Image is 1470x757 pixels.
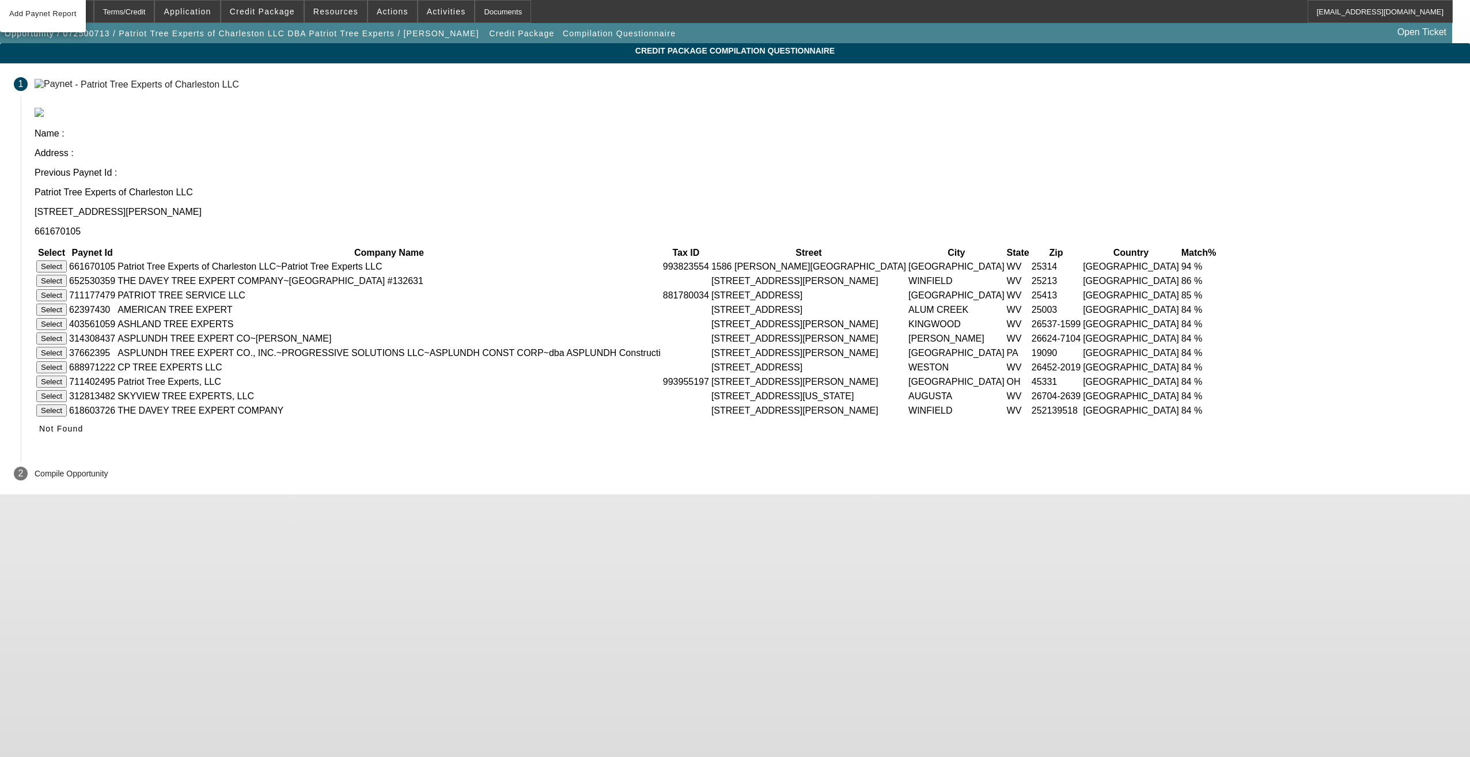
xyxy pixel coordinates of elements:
td: [GEOGRAPHIC_DATA] [1082,389,1180,403]
td: SKYVIEW TREE EXPERTS, LLC [117,389,661,403]
td: ALUM CREEK [908,303,1005,316]
button: Credit Package [486,23,557,44]
th: City [908,247,1005,259]
td: [GEOGRAPHIC_DATA] [1082,404,1180,417]
td: 84 % [1181,317,1217,331]
td: 84 % [1181,346,1217,359]
th: Zip [1031,247,1081,259]
span: Not Found [39,424,84,433]
td: PATRIOT TREE SERVICE LLC [117,289,661,302]
td: 94 % [1181,260,1217,273]
p: [STREET_ADDRESS][PERSON_NAME] [35,207,1456,217]
th: Match% [1181,247,1217,259]
td: 711177479 [69,289,116,302]
p: Compile Opportunity [35,469,108,478]
td: [STREET_ADDRESS][US_STATE] [711,389,907,403]
p: 661670105 [35,226,1456,237]
td: ASHLAND TREE EXPERTS [117,317,661,331]
td: 19090 [1031,346,1081,359]
td: 84 % [1181,361,1217,374]
span: Activities [427,7,466,16]
div: - Patriot Tree Experts of Charleston LLC [75,79,239,89]
td: 26624-7104 [1031,332,1081,345]
span: 1 [18,79,24,89]
td: [STREET_ADDRESS] [711,289,907,302]
td: [STREET_ADDRESS][PERSON_NAME] [711,332,907,345]
td: [PERSON_NAME] [908,332,1005,345]
span: Opportunity / 072500713 / Patriot Tree Experts of Charleston LLC DBA Patriot Tree Experts / [PERS... [5,29,479,38]
td: WINFIELD [908,274,1005,287]
td: 26452-2019 [1031,361,1081,374]
td: 711402495 [69,375,116,388]
td: WV [1006,289,1030,302]
button: Actions [368,1,417,22]
td: WV [1006,260,1030,273]
td: 1586 [PERSON_NAME][GEOGRAPHIC_DATA] [711,260,907,273]
td: 252139518 [1031,404,1081,417]
td: [GEOGRAPHIC_DATA] [1082,332,1180,345]
td: 84 % [1181,389,1217,403]
th: Street [711,247,907,259]
button: Resources [305,1,367,22]
td: 312813482 [69,389,116,403]
p: Patriot Tree Experts of Charleston LLC [35,187,1456,198]
span: Resources [313,7,358,16]
td: 688971222 [69,361,116,374]
td: 84 % [1181,375,1217,388]
td: [GEOGRAPHIC_DATA] [908,260,1005,273]
td: ASPLUNDH TREE EXPERT CO., INC.~PROGRESSIVE SOLUTIONS LLC~ASPLUNDH CONST CORP~dba ASPLUNDH Constructi [117,346,661,359]
button: Select [36,332,67,345]
td: [GEOGRAPHIC_DATA] [1082,346,1180,359]
button: Select [36,347,67,359]
td: WV [1006,274,1030,287]
img: paynet_logo.jpg [35,108,44,117]
td: 84 % [1181,332,1217,345]
td: [GEOGRAPHIC_DATA] [908,289,1005,302]
td: WV [1006,404,1030,417]
td: WV [1006,317,1030,331]
td: [STREET_ADDRESS][PERSON_NAME] [711,346,907,359]
td: [STREET_ADDRESS][PERSON_NAME] [711,375,907,388]
td: 45331 [1031,375,1081,388]
button: Activities [418,1,475,22]
p: Address : [35,148,1456,158]
td: 62397430 [69,303,116,316]
td: 84 % [1181,404,1217,417]
td: 37662395 [69,346,116,359]
td: [GEOGRAPHIC_DATA] [1082,289,1180,302]
p: Name : [35,128,1456,139]
td: [STREET_ADDRESS] [711,303,907,316]
td: 85 % [1181,289,1217,302]
th: Select [36,247,67,259]
td: 661670105 [69,260,116,273]
button: Select [36,304,67,316]
img: Paynet [35,79,73,89]
button: Select [36,404,67,417]
td: 84 % [1181,303,1217,316]
td: [GEOGRAPHIC_DATA] [1082,303,1180,316]
td: [GEOGRAPHIC_DATA] [1082,317,1180,331]
th: Paynet Id [69,247,116,259]
button: Compilation Questionnaire [560,23,679,44]
td: 25413 [1031,289,1081,302]
td: [GEOGRAPHIC_DATA] [908,346,1005,359]
span: Credit Package Compilation Questionnaire [9,46,1461,55]
td: 314308437 [69,332,116,345]
td: ASPLUNDH TREE EXPERT CO~[PERSON_NAME] [117,332,661,345]
span: Actions [377,7,408,16]
td: Patriot Tree Experts, LLC [117,375,661,388]
td: 25213 [1031,274,1081,287]
td: [STREET_ADDRESS] [711,361,907,374]
td: 403561059 [69,317,116,331]
td: OH [1006,375,1030,388]
td: 652530359 [69,274,116,287]
td: WESTON [908,361,1005,374]
button: Select [36,361,67,373]
td: [GEOGRAPHIC_DATA] [1082,260,1180,273]
td: 26704-2639 [1031,389,1081,403]
th: Country [1082,247,1180,259]
td: Patriot Tree Experts of Charleston LLC~Patriot Tree Experts LLC [117,260,661,273]
td: 86 % [1181,274,1217,287]
td: THE DAVEY TREE EXPERT COMPANY [117,404,661,417]
button: Select [36,376,67,388]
